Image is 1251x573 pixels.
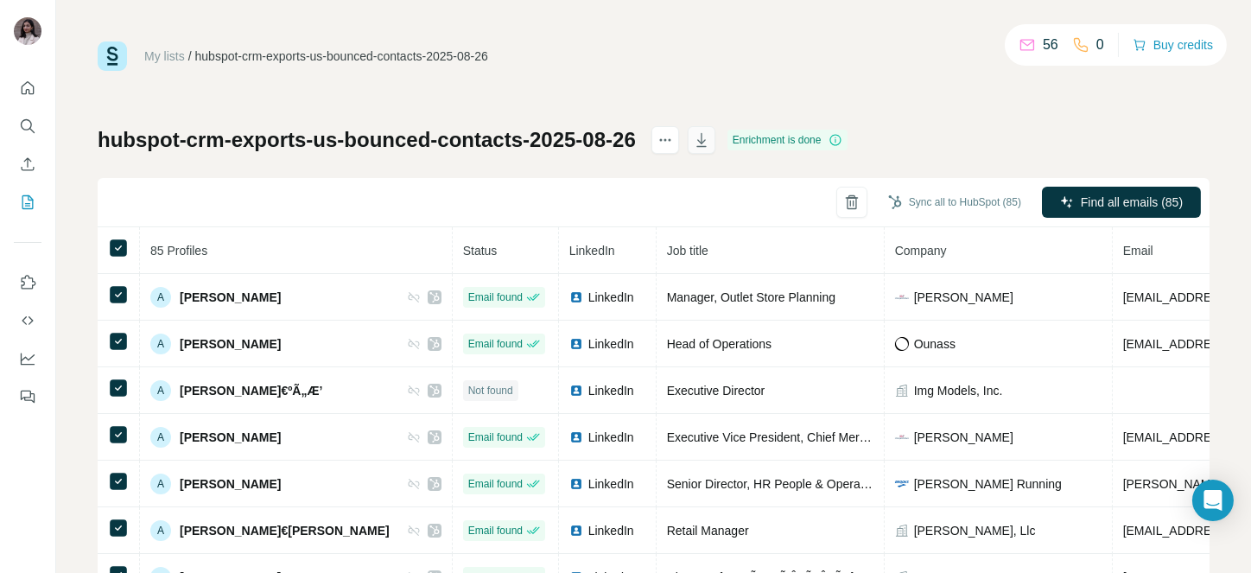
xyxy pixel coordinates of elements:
[14,305,41,336] button: Use Surfe API
[468,336,523,352] span: Email found
[150,427,171,448] div: A
[98,126,636,154] h1: hubspot-crm-exports-us-bounced-contacts-2025-08-26
[588,335,634,353] span: LinkedIn
[468,290,523,305] span: Email found
[144,49,185,63] a: My lists
[468,430,523,445] span: Email found
[1042,187,1201,218] button: Find all emails (85)
[667,244,708,258] span: Job title
[667,524,749,538] span: Retail Manager
[195,48,488,65] div: hubspot-crm-exports-us-bounced-contacts-2025-08-26
[569,524,583,538] img: LinkedIn logo
[150,474,171,494] div: A
[1133,33,1213,57] button: Buy credits
[895,290,909,304] img: company-logo
[569,384,583,398] img: LinkedIn logo
[180,289,281,306] span: [PERSON_NAME]
[667,337,772,351] span: Head of Operations
[180,382,322,399] span: [PERSON_NAME]€ºÃ„Æ’
[150,520,171,541] div: A
[468,523,523,538] span: Email found
[727,130,848,150] div: Enrichment is done
[180,335,281,353] span: [PERSON_NAME]
[569,337,583,351] img: LinkedIn logo
[876,189,1033,215] button: Sync all to HubSpot (85)
[14,267,41,298] button: Use Surfe on LinkedIn
[150,334,171,354] div: A
[468,383,513,398] span: Not found
[150,244,207,258] span: 85 Profiles
[14,111,41,142] button: Search
[914,289,1013,306] span: [PERSON_NAME]
[667,477,886,491] span: Senior Director, HR People & Operations
[569,477,583,491] img: LinkedIn logo
[914,429,1013,446] span: [PERSON_NAME]
[1096,35,1104,55] p: 0
[150,380,171,401] div: A
[895,244,947,258] span: Company
[1123,244,1153,258] span: Email
[588,475,634,493] span: LinkedIn
[569,244,615,258] span: LinkedIn
[895,477,909,491] img: company-logo
[588,382,634,399] span: LinkedIn
[895,337,909,351] img: company-logo
[180,475,281,493] span: [PERSON_NAME]
[150,287,171,308] div: A
[569,430,583,444] img: LinkedIn logo
[188,48,192,65] li: /
[588,289,634,306] span: LinkedIn
[463,244,498,258] span: Status
[569,290,583,304] img: LinkedIn logo
[588,429,634,446] span: LinkedIn
[895,430,909,444] img: company-logo
[914,335,956,353] span: Ounass
[667,384,765,398] span: Executive Director
[180,522,390,539] span: [PERSON_NAME]€[PERSON_NAME]
[14,17,41,45] img: Avatar
[180,429,281,446] span: [PERSON_NAME]
[14,343,41,374] button: Dashboard
[1043,35,1058,55] p: 56
[914,382,1003,399] span: Img Models, Inc.
[651,126,679,154] button: actions
[98,41,127,71] img: Surfe Logo
[588,522,634,539] span: LinkedIn
[14,187,41,218] button: My lists
[914,475,1062,493] span: [PERSON_NAME] Running
[1192,480,1234,521] div: Open Intercom Messenger
[14,149,41,180] button: Enrich CSV
[14,73,41,104] button: Quick start
[667,430,956,444] span: Executive Vice President, Chief Merchandising Officer
[667,290,835,304] span: Manager, Outlet Store Planning
[14,381,41,412] button: Feedback
[1081,194,1183,211] span: Find all emails (85)
[468,476,523,492] span: Email found
[914,522,1036,539] span: [PERSON_NAME], Llc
